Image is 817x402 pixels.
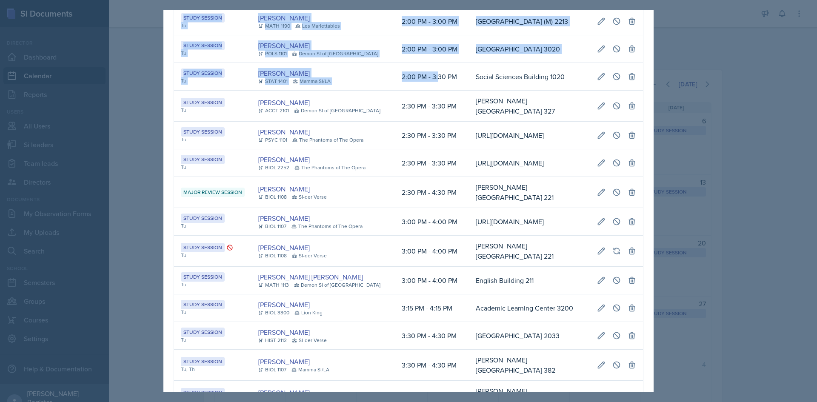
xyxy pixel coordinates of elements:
[258,356,310,367] a: [PERSON_NAME]
[258,242,310,253] a: [PERSON_NAME]
[292,193,327,201] div: SI-der Verse
[395,267,469,294] td: 3:00 PM - 4:00 PM
[469,35,590,63] td: [GEOGRAPHIC_DATA] 3020
[181,49,245,57] div: Tu
[469,294,590,322] td: Academic Learning Center 3200
[469,91,590,122] td: [PERSON_NAME][GEOGRAPHIC_DATA] 327
[395,322,469,350] td: 3:30 PM - 4:30 PM
[258,164,289,171] div: BIOL 2252
[181,272,225,282] div: Study Session
[258,366,286,373] div: BIOL 1107
[181,243,225,252] div: Study Session
[469,122,590,149] td: [URL][DOMAIN_NAME]
[469,267,590,294] td: English Building 211
[395,294,469,322] td: 3:15 PM - 4:15 PM
[258,97,310,108] a: [PERSON_NAME]
[295,22,340,30] div: Les Mariettables
[181,98,225,107] div: Study Session
[181,13,225,23] div: Study Session
[469,8,590,35] td: [GEOGRAPHIC_DATA] (M) 2213
[181,41,225,50] div: Study Session
[258,40,310,51] a: [PERSON_NAME]
[258,127,310,137] a: [PERSON_NAME]
[469,322,590,350] td: [GEOGRAPHIC_DATA] 2033
[292,252,327,259] div: SI-der Verse
[181,300,225,309] div: Study Session
[293,77,331,85] div: Mamma SI/LA
[395,208,469,236] td: 3:00 PM - 4:00 PM
[181,155,225,164] div: Study Session
[292,336,327,344] div: SI-der Verse
[294,107,380,114] div: Demon SI of [GEOGRAPHIC_DATA]
[395,350,469,381] td: 3:30 PM - 4:30 PM
[258,68,310,78] a: [PERSON_NAME]
[469,236,590,267] td: [PERSON_NAME][GEOGRAPHIC_DATA] 221
[395,63,469,91] td: 2:00 PM - 3:30 PM
[181,22,245,29] div: Tu
[258,77,288,85] div: STAT 1401
[395,8,469,35] td: 2:00 PM - 3:00 PM
[258,281,289,289] div: MATH 1113
[291,366,329,373] div: Mamma SI/LA
[258,309,289,316] div: BIOL 3300
[181,222,245,230] div: Tu
[181,188,245,197] div: Major Review Session
[181,106,245,114] div: Tu
[181,127,225,137] div: Study Session
[181,251,245,259] div: Tu
[258,193,287,201] div: BIOL 1108
[469,177,590,208] td: [PERSON_NAME][GEOGRAPHIC_DATA] 221
[181,388,225,397] div: Study Session
[258,299,310,310] a: [PERSON_NAME]
[469,350,590,381] td: [PERSON_NAME][GEOGRAPHIC_DATA] 382
[258,50,287,57] div: POLS 1101
[294,309,323,316] div: Lion King
[181,163,245,171] div: Tu
[469,63,590,91] td: Social Sciences Building 1020
[292,50,378,57] div: Demon SI of [GEOGRAPHIC_DATA]
[181,357,225,366] div: Study Session
[258,136,287,144] div: PSYC 1101
[395,91,469,122] td: 2:30 PM - 3:30 PM
[258,107,289,114] div: ACCT 2101
[258,213,310,223] a: [PERSON_NAME]
[294,164,366,171] div: The Phantoms of The Opera
[258,222,286,230] div: BIOL 1107
[181,281,245,288] div: Tu
[291,222,363,230] div: The Phantoms of The Opera
[258,327,310,337] a: [PERSON_NAME]
[258,272,363,282] a: [PERSON_NAME] [PERSON_NAME]
[258,388,310,398] a: [PERSON_NAME]
[181,136,245,143] div: Tu
[469,208,590,236] td: [URL][DOMAIN_NAME]
[181,214,225,223] div: Study Session
[181,328,225,337] div: Study Session
[258,252,287,259] div: BIOL 1108
[181,68,225,78] div: Study Session
[181,365,245,373] div: Tu, Th
[395,35,469,63] td: 2:00 PM - 3:00 PM
[258,154,310,165] a: [PERSON_NAME]
[181,308,245,316] div: Tu
[181,77,245,85] div: Tu
[395,149,469,177] td: 2:30 PM - 3:30 PM
[181,336,245,344] div: Tu
[395,122,469,149] td: 2:30 PM - 3:30 PM
[469,149,590,177] td: [URL][DOMAIN_NAME]
[395,236,469,267] td: 3:00 PM - 4:00 PM
[395,177,469,208] td: 2:30 PM - 4:30 PM
[258,22,290,30] div: MATH 1190
[258,184,310,194] a: [PERSON_NAME]
[294,281,380,289] div: Demon SI of [GEOGRAPHIC_DATA]
[258,336,287,344] div: HIST 2112
[258,13,310,23] a: [PERSON_NAME]
[292,136,363,144] div: The Phantoms of The Opera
